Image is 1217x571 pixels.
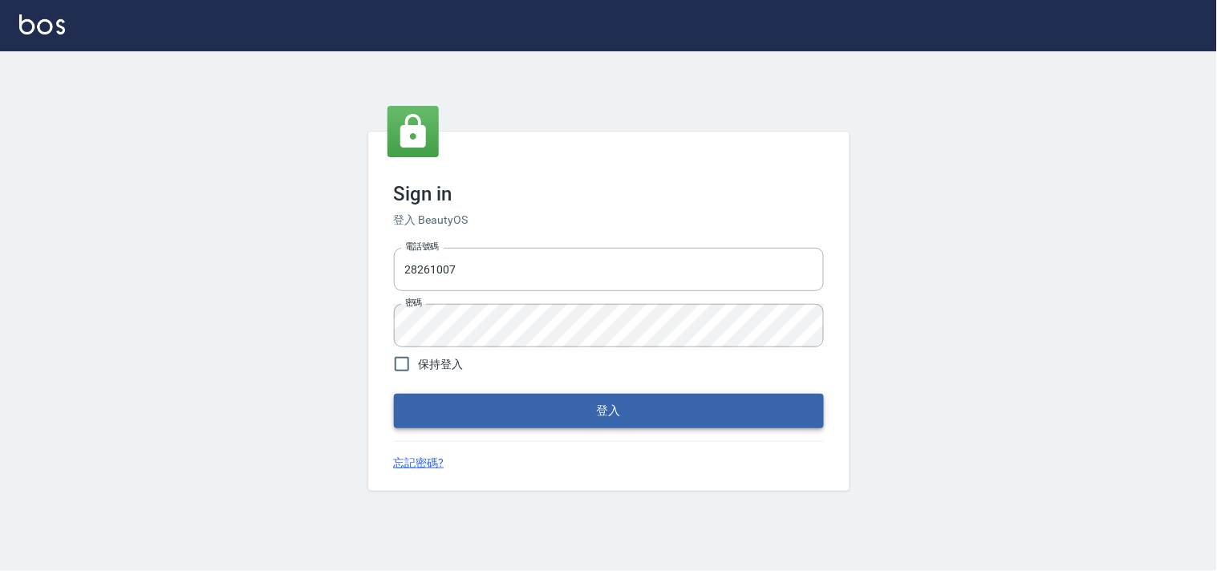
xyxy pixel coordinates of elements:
h3: Sign in [394,183,824,205]
h6: 登入 BeautyOS [394,212,824,229]
label: 密碼 [405,297,422,309]
button: 登入 [394,394,824,427]
img: Logo [19,14,65,34]
label: 電話號碼 [405,241,439,253]
span: 保持登入 [419,356,464,373]
a: 忘記密碼? [394,455,444,472]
